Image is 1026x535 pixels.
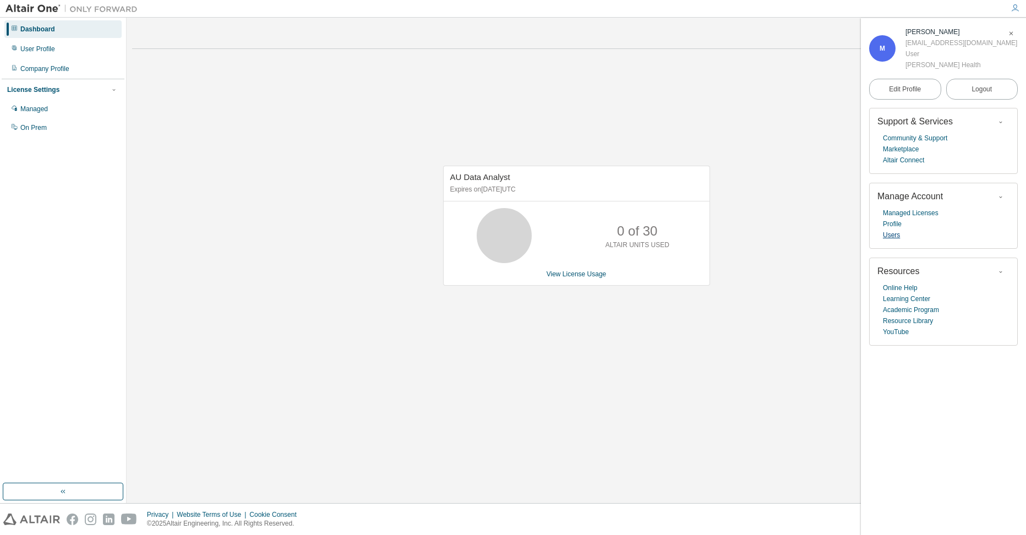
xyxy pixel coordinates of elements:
[3,514,60,525] img: altair_logo.svg
[905,59,1017,70] div: [PERSON_NAME] Health
[121,514,137,525] img: youtube.svg
[946,79,1018,100] button: Logout
[905,37,1017,48] div: [EMAIL_ADDRESS][DOMAIN_NAME]
[7,85,59,94] div: License Settings
[883,304,939,315] a: Academic Program
[147,510,177,519] div: Privacy
[249,510,303,519] div: Cookie Consent
[877,266,919,276] span: Resources
[450,185,700,194] p: Expires on [DATE] UTC
[20,123,47,132] div: On Prem
[617,222,657,241] p: 0 of 30
[177,510,249,519] div: Website Terms of Use
[883,293,930,304] a: Learning Center
[450,172,510,182] span: AU Data Analyst
[883,133,947,144] a: Community & Support
[20,25,55,34] div: Dashboard
[605,241,669,250] p: ALTAIR UNITS USED
[877,192,943,201] span: Manage Account
[67,514,78,525] img: facebook.svg
[547,270,607,278] a: View License Usage
[6,3,143,14] img: Altair One
[883,208,938,219] a: Managed Licenses
[20,105,48,113] div: Managed
[20,64,69,73] div: Company Profile
[883,326,909,337] a: YouTube
[883,155,924,166] a: Altair Connect
[869,79,941,100] a: Edit Profile
[20,45,55,53] div: User Profile
[103,514,114,525] img: linkedin.svg
[147,519,303,528] p: © 2025 Altair Engineering, Inc. All Rights Reserved.
[972,84,992,95] span: Logout
[85,514,96,525] img: instagram.svg
[883,219,902,230] a: Profile
[905,26,1017,37] div: Maxwell Gardner
[905,48,1017,59] div: User
[889,85,921,94] span: Edit Profile
[883,282,918,293] a: Online Help
[877,117,953,126] span: Support & Services
[883,144,919,155] a: Marketplace
[880,45,885,52] span: M
[883,315,933,326] a: Resource Library
[883,230,900,241] a: Users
